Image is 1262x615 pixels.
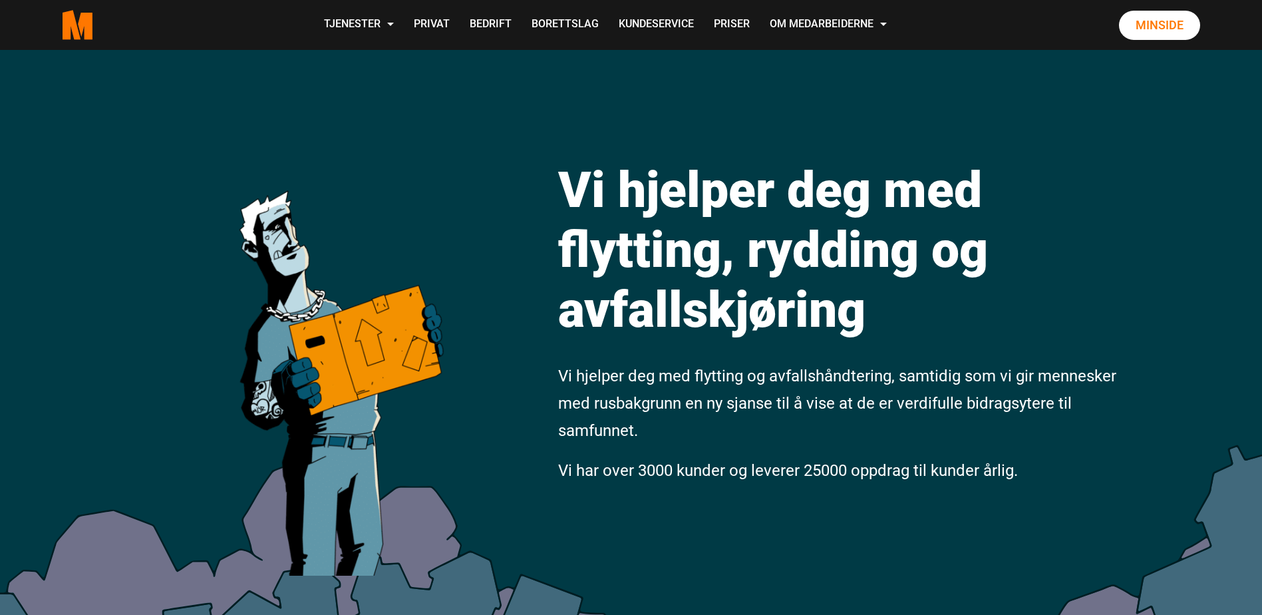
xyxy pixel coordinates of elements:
a: Minside [1119,11,1200,40]
a: Kundeservice [609,1,704,49]
a: Priser [704,1,760,49]
a: Tjenester [314,1,404,49]
a: Om Medarbeiderne [760,1,897,49]
span: Vi hjelper deg med flytting og avfallshåndtering, samtidig som vi gir mennesker med rusbakgrunn e... [558,367,1116,440]
h1: Vi hjelper deg med flytting, rydding og avfallskjøring [558,160,1120,339]
span: Vi har over 3000 kunder og leverer 25000 oppdrag til kunder årlig. [558,461,1018,480]
a: Bedrift [460,1,522,49]
img: medarbeiderne man icon optimized [226,130,455,576]
a: Borettslag [522,1,609,49]
a: Privat [404,1,460,49]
